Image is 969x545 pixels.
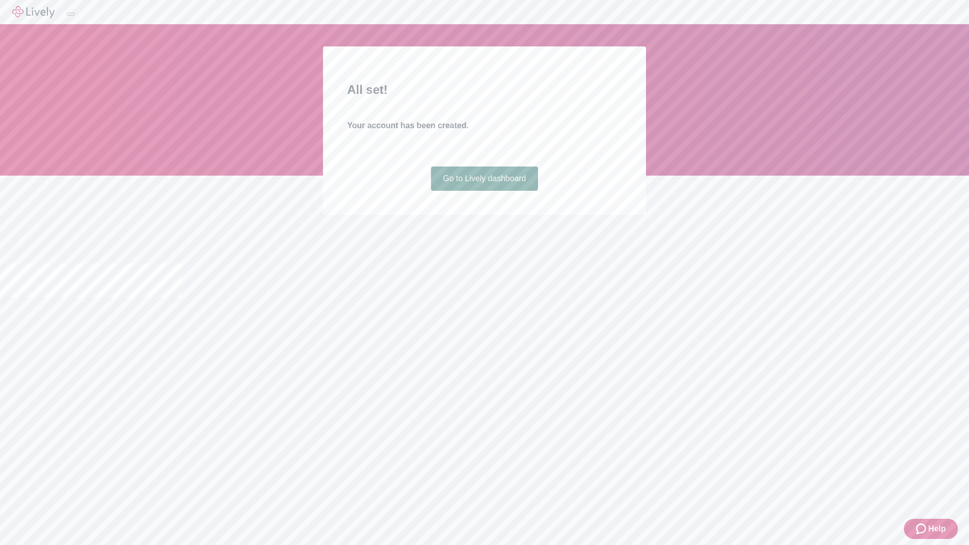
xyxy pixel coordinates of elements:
[347,120,622,132] h4: Your account has been created.
[67,13,75,16] button: Log out
[916,523,928,535] svg: Zendesk support icon
[431,167,539,191] a: Go to Lively dashboard
[12,6,55,18] img: Lively
[904,519,958,539] button: Zendesk support iconHelp
[928,523,946,535] span: Help
[347,81,622,99] h2: All set!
